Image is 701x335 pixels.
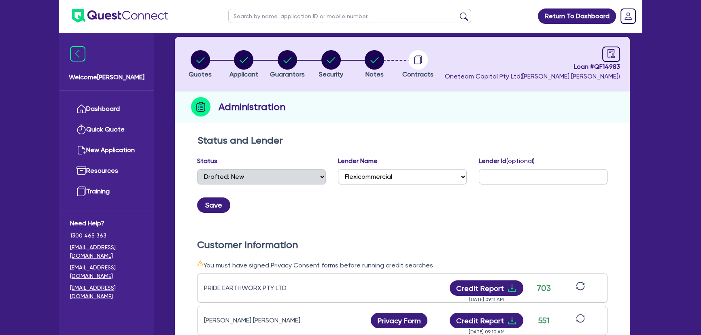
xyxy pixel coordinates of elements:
a: [EMAIL_ADDRESS][DOMAIN_NAME] [70,263,143,280]
div: 551 [533,314,554,327]
button: Privacy Form [371,313,427,328]
button: Security [319,50,344,80]
button: Guarantors [270,50,305,80]
label: Lender Name [338,156,378,166]
span: Need Help? [70,218,143,228]
span: Loan # QF14983 [445,62,620,72]
span: download [507,316,517,325]
span: Applicant [229,70,258,78]
a: [EMAIL_ADDRESS][DOMAIN_NAME] [70,243,143,260]
span: sync [576,314,585,323]
label: Lender Id [479,156,535,166]
img: resources [76,166,86,176]
img: quick-quote [76,125,86,134]
button: Credit Reportdownload [450,313,524,328]
a: audit [602,47,620,62]
img: new-application [76,145,86,155]
span: audit [607,49,616,58]
h2: Status and Lender [198,135,607,146]
span: Welcome [PERSON_NAME] [69,72,144,82]
span: Notes [365,70,384,78]
img: icon-menu-close [70,46,85,61]
a: Dashboard [70,99,143,119]
span: Security [319,70,343,78]
button: sync [574,314,587,328]
span: warning [197,260,204,267]
span: sync [576,282,585,290]
button: Credit Reportdownload [450,280,524,296]
img: quest-connect-logo-blue [72,9,168,23]
span: Guarantors [270,70,305,78]
div: You must have signed Privacy Consent forms before running credit searches [197,260,608,270]
button: sync [574,281,587,295]
a: Quick Quote [70,119,143,140]
h2: Administration [219,100,285,114]
div: [PERSON_NAME] [PERSON_NAME] [204,316,305,325]
a: Training [70,181,143,202]
input: Search by name, application ID or mobile number... [228,9,471,23]
button: Save [197,197,230,213]
button: Contracts [402,50,434,80]
h2: Customer Information [197,239,608,251]
span: Oneteam Capital Pty Ltd ( [PERSON_NAME] [PERSON_NAME] ) [445,72,620,80]
button: Quotes [188,50,212,80]
div: 703 [533,282,554,294]
a: New Application [70,140,143,161]
span: Quotes [189,70,212,78]
span: download [507,283,517,293]
span: Contracts [402,70,433,78]
img: training [76,187,86,196]
button: Notes [364,50,384,80]
span: (optional) [506,157,535,165]
div: PRIDE EARTHWORX PTY LTD [204,283,305,293]
button: Applicant [229,50,259,80]
a: [EMAIL_ADDRESS][DOMAIN_NAME] [70,284,143,301]
label: Status [197,156,217,166]
a: Dropdown toggle [618,6,639,27]
span: 1300 465 363 [70,231,143,240]
a: Resources [70,161,143,181]
img: step-icon [191,97,210,117]
a: Return To Dashboard [538,8,616,24]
